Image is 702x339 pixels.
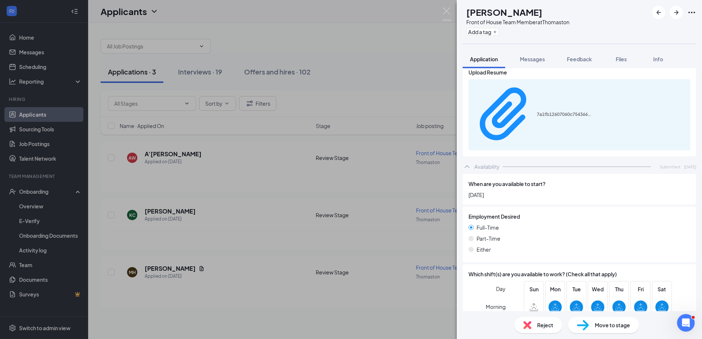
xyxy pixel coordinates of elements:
span: [DATE] [684,164,696,170]
span: Employment Desired [468,212,520,220]
span: Thu [612,285,626,293]
button: PlusAdd a tag [466,28,499,36]
span: [DATE] [468,191,690,199]
span: Upload Resume [468,68,507,76]
span: Sat [655,285,669,293]
span: Sun [527,285,540,293]
svg: Plus [493,30,497,34]
span: Application [470,56,498,62]
span: Info [653,56,663,62]
div: 7a1fb12607060c754366f24ffa944f67.pdf [537,112,592,117]
span: When are you available to start? [468,180,546,188]
svg: Ellipses [687,8,696,17]
span: Reject [537,321,553,329]
div: Front of House Team Member at Thomaston [466,18,569,26]
svg: ArrowRight [672,8,681,17]
span: Move to stage [595,321,630,329]
button: ArrowLeftNew [652,6,665,19]
button: ArrowRight [670,6,683,19]
span: Feedback [567,56,592,62]
svg: ChevronUp [463,162,471,171]
span: Submitted: [660,164,681,170]
span: Files [616,56,627,62]
span: Day [496,285,506,293]
iframe: Intercom live chat [677,314,695,332]
span: Wed [591,285,604,293]
span: Mon [549,285,562,293]
span: Which shift(s) are you available to work? (Check all that apply) [468,270,617,278]
span: Full-Time [477,223,499,232]
span: Fri [634,285,647,293]
span: Messages [520,56,545,62]
span: Tue [570,285,583,293]
a: Paperclip7a1fb12607060c754366f24ffa944f67.pdf [473,83,592,147]
h1: [PERSON_NAME] [466,6,542,18]
div: Availability [474,163,500,170]
span: Either [477,245,491,254]
svg: Paperclip [473,83,537,146]
span: Morning [486,300,506,313]
span: Part-Time [477,234,500,243]
svg: ArrowLeftNew [654,8,663,17]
